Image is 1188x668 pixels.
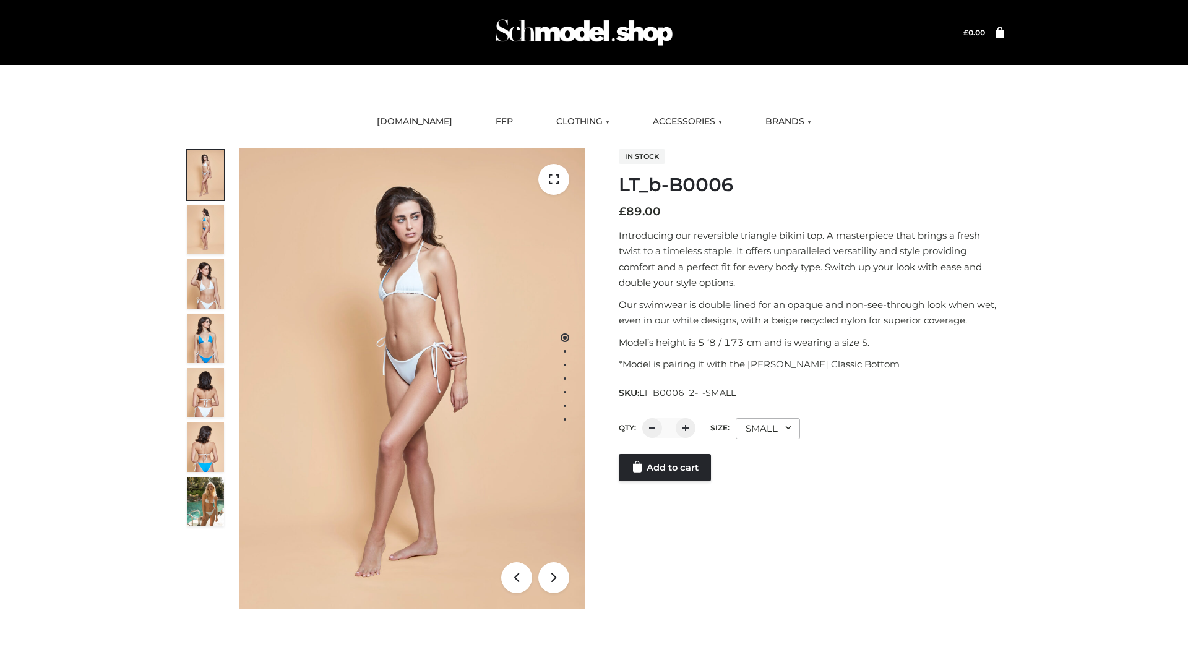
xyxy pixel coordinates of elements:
img: ArielClassicBikiniTop_CloudNine_AzureSky_OW114ECO_8-scaled.jpg [187,422,224,472]
p: Our swimwear is double lined for an opaque and non-see-through look when wet, even in our white d... [619,297,1004,328]
img: ArielClassicBikiniTop_CloudNine_AzureSky_OW114ECO_1 [239,148,585,609]
bdi: 89.00 [619,205,661,218]
span: In stock [619,149,665,164]
h1: LT_b-B0006 [619,174,1004,196]
a: [DOMAIN_NAME] [368,108,462,135]
p: *Model is pairing it with the [PERSON_NAME] Classic Bottom [619,356,1004,372]
a: CLOTHING [547,108,619,135]
label: Size: [710,423,730,432]
p: Introducing our reversible triangle bikini top. A masterpiece that brings a fresh twist to a time... [619,228,1004,291]
a: BRANDS [756,108,820,135]
p: Model’s height is 5 ‘8 / 173 cm and is wearing a size S. [619,335,1004,351]
span: £ [619,205,626,218]
img: ArielClassicBikiniTop_CloudNine_AzureSky_OW114ECO_4-scaled.jpg [187,314,224,363]
img: Arieltop_CloudNine_AzureSky2.jpg [187,477,224,526]
a: ACCESSORIES [643,108,731,135]
span: LT_B0006_2-_-SMALL [639,387,736,398]
img: Schmodel Admin 964 [491,8,677,57]
img: ArielClassicBikiniTop_CloudNine_AzureSky_OW114ECO_2-scaled.jpg [187,205,224,254]
img: ArielClassicBikiniTop_CloudNine_AzureSky_OW114ECO_7-scaled.jpg [187,368,224,417]
img: ArielClassicBikiniTop_CloudNine_AzureSky_OW114ECO_1-scaled.jpg [187,150,224,200]
bdi: 0.00 [963,28,985,37]
a: Add to cart [619,454,711,481]
label: QTY: [619,423,636,432]
a: FFP [486,108,522,135]
span: SKU: [619,385,737,400]
div: SMALL [736,418,800,439]
img: ArielClassicBikiniTop_CloudNine_AzureSky_OW114ECO_3-scaled.jpg [187,259,224,309]
a: £0.00 [963,28,985,37]
span: £ [963,28,968,37]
